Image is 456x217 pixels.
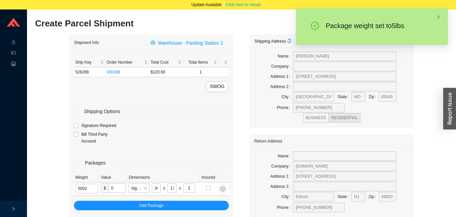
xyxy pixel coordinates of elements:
label: Phone [277,203,293,212]
input: H [183,183,195,193]
div: x [163,185,165,192]
td: 1 [183,67,219,77]
button: Add Package [74,201,229,210]
label: Name [278,51,293,61]
td: 526288 [74,67,105,77]
span: Signature Required [79,122,119,129]
span: right [11,207,16,211]
span: Total Items [184,59,212,66]
th: Value [100,173,127,182]
th: Weight [74,173,100,182]
span: SWOG [210,83,224,90]
h2: Create Parcel Shipment [35,18,345,29]
input: L [152,183,161,193]
th: Dimensions [127,173,200,182]
span: copy [287,39,291,43]
label: Phone [277,103,293,112]
span: RESIDENTIAL [331,115,358,120]
label: State [338,192,351,201]
th: Insured [200,173,216,182]
th: undefined sortable [218,58,229,67]
label: Name [278,151,293,161]
th: Ship Key sortable [74,58,105,67]
th: Total Items sortable [183,58,219,67]
span: Shipping Address [254,39,291,44]
div: Shipment Info [74,36,146,49]
label: Address 2 [270,82,293,91]
span: Add Package [139,202,163,209]
span: printer [151,40,157,46]
th: Order Number sortable [105,58,149,67]
span: Ship Key [75,59,99,66]
button: SWOG [206,81,229,92]
div: x [179,185,181,192]
a: 936388 [107,70,120,74]
button: printerWarehouse - Packing Station 2 [146,38,229,47]
label: State [338,92,351,102]
label: Company [271,161,293,171]
span: Bill Third Party Account [79,131,123,145]
label: Zip [369,192,379,201]
span: $ [101,183,108,193]
label: Company [271,62,293,71]
span: Warehouse - Packing Station 2 [158,39,223,47]
label: City [281,92,293,102]
label: Address 1 [270,172,293,181]
span: close [436,15,440,19]
span: check-circle [311,22,319,31]
span: Packages [80,159,110,167]
input: W [167,183,177,193]
div: Package weight set to 5 lb s [326,22,426,30]
span: BUSINESS [306,115,326,120]
div: Copy [287,38,291,45]
button: close-circle [218,184,227,194]
label: Address 2 [270,182,293,191]
label: Address 1 [270,72,293,81]
td: $120.69 [149,67,183,77]
span: big grid [131,184,146,193]
span: Total Cost [151,59,177,66]
span: Click here to reload [226,1,261,8]
label: Zip [369,92,379,102]
span: Order Number [107,59,143,66]
span: Shipping Options [79,108,125,115]
label: City [281,192,293,201]
th: Total Cost sortable [149,58,183,67]
div: Return Address [254,135,409,147]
